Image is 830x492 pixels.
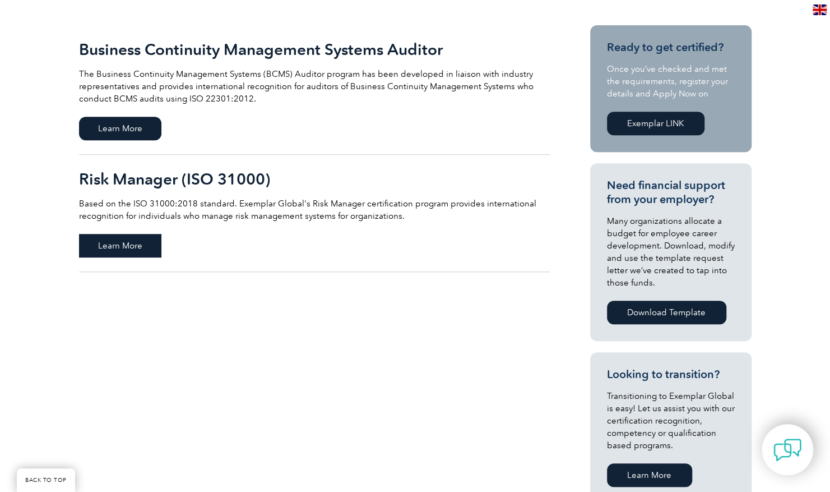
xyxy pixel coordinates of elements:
p: Once you’ve checked and met the requirements, register your details and Apply Now on [607,63,735,100]
h2: Business Continuity Management Systems Auditor [79,40,550,58]
span: Learn More [79,234,161,258]
h3: Looking to transition? [607,367,735,381]
a: Business Continuity Management Systems Auditor The Business Continuity Management Systems (BCMS) ... [79,25,550,155]
p: Many organizations allocate a budget for employee career development. Download, modify and use th... [607,215,735,289]
h2: Risk Manager (ISO 31000) [79,170,550,188]
span: Learn More [79,117,161,140]
h3: Ready to get certified? [607,40,735,54]
h3: Need financial support from your employer? [607,178,735,206]
a: Risk Manager (ISO 31000) Based on the ISO 31000:2018 standard. Exemplar Global's Risk Manager cer... [79,155,550,272]
a: Learn More [607,463,692,487]
img: contact-chat.png [773,436,801,464]
a: Download Template [607,301,726,324]
a: BACK TO TOP [17,468,75,492]
p: Transitioning to Exemplar Global is easy! Let us assist you with our certification recognition, c... [607,390,735,452]
p: The Business Continuity Management Systems (BCMS) Auditor program has been developed in liaison w... [79,68,550,105]
a: Exemplar LINK [607,112,704,135]
img: en [813,4,827,15]
p: Based on the ISO 31000:2018 standard. Exemplar Global's Risk Manager certification program provid... [79,197,550,222]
